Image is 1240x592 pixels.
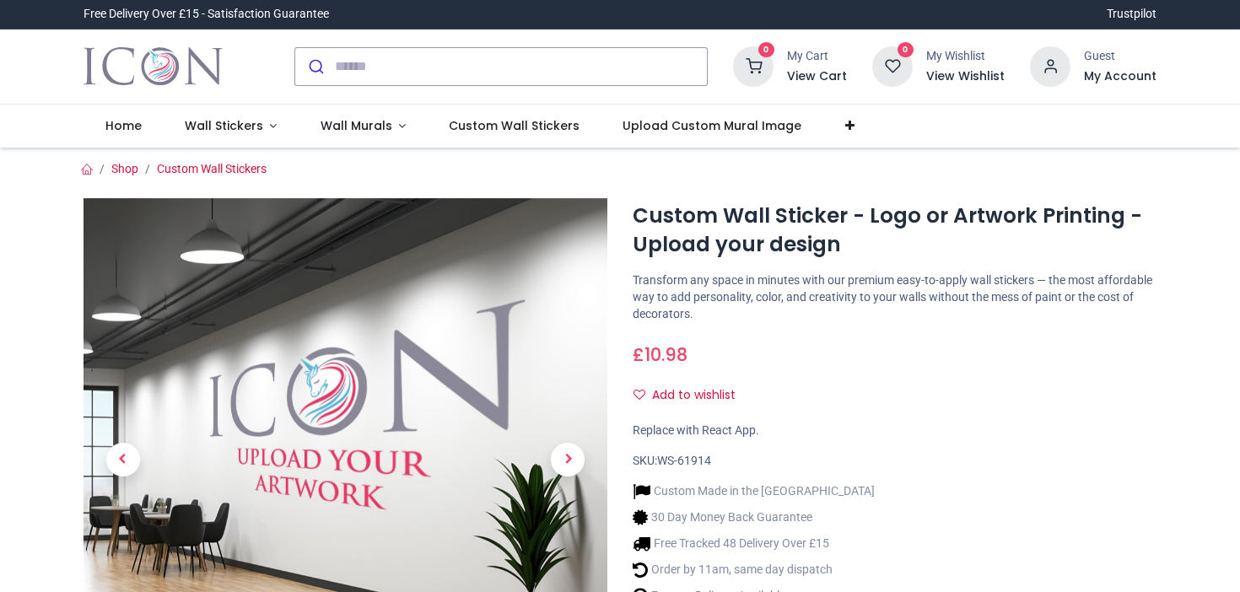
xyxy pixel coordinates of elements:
span: Custom Wall Stickers [449,117,580,134]
div: My Wishlist [926,48,1005,65]
a: Custom Wall Stickers [157,162,267,175]
a: My Account [1084,68,1156,85]
span: Upload Custom Mural Image [623,117,801,134]
a: View Cart [787,68,847,85]
li: Free Tracked 48 Delivery Over £15 [633,535,875,552]
span: £ [633,342,687,367]
span: Previous [106,443,140,476]
a: Wall Stickers [163,105,299,148]
span: Home [105,117,142,134]
i: Add to wishlist [633,389,645,401]
span: 10.98 [644,342,687,367]
span: Wall Murals [321,117,392,134]
sup: 0 [898,42,914,58]
button: Add to wishlistAdd to wishlist [633,381,750,410]
a: 0 [872,58,913,72]
div: Guest [1084,48,1156,65]
span: Wall Stickers [185,117,263,134]
li: Order by 11am, same day dispatch [633,561,875,579]
li: 30 Day Money Back Guarantee [633,509,875,526]
p: Transform any space in minutes with our premium easy-to-apply wall stickers — the most affordable... [633,272,1156,322]
a: Trustpilot [1107,6,1156,23]
a: Wall Murals [299,105,428,148]
li: Custom Made in the [GEOGRAPHIC_DATA] [633,482,875,500]
span: WS-61914 [657,454,711,467]
div: My Cart [787,48,847,65]
a: View Wishlist [926,68,1005,85]
a: Shop [111,162,138,175]
div: Replace with React App. [633,422,1156,439]
span: Next [551,443,585,476]
div: Free Delivery Over £15 - Satisfaction Guarantee [84,6,329,23]
div: SKU: [633,453,1156,470]
sup: 0 [758,42,774,58]
img: Icon Wall Stickers [84,43,223,90]
a: Logo of Icon Wall Stickers [84,43,223,90]
h1: Custom Wall Sticker - Logo or Artwork Printing - Upload your design [633,202,1156,260]
button: Submit [295,48,335,85]
a: 0 [733,58,774,72]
